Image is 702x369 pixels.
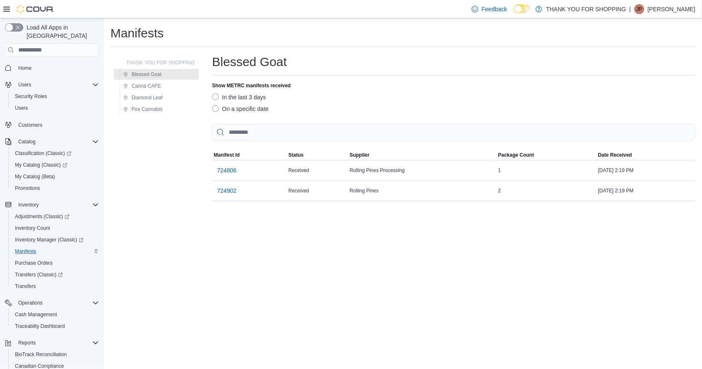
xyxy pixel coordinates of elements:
p: | [629,4,631,14]
a: My Catalog (Classic) [12,160,71,170]
span: My Catalog (Beta) [12,172,99,182]
input: This is a search bar. As you type, the results lower in the page will automatically filter. [212,124,695,140]
span: Customers [18,122,42,128]
span: Package Count [498,152,534,158]
span: Canna CAFE [132,83,161,89]
span: Users [15,105,28,111]
span: Traceabilty Dashboard [15,323,65,330]
button: Traceabilty Dashboard [8,320,102,332]
span: Manifests [12,246,99,256]
a: Inventory Manager (Classic) [12,235,87,245]
span: Load All Apps in [GEOGRAPHIC_DATA] [23,23,99,40]
button: Reports [15,338,39,348]
button: My Catalog (Beta) [8,171,102,182]
div: [DATE] 2:19 PM [597,186,695,196]
button: BioTrack Reconciliation [8,349,102,360]
span: Promotions [15,185,40,192]
span: JP [636,4,642,14]
span: 724902 [217,187,237,195]
span: Users [15,80,99,90]
span: Blessed Goat [132,71,161,78]
a: Promotions [12,183,44,193]
span: Received [289,187,309,194]
span: Home [18,65,32,71]
span: BioTrack Reconciliation [15,351,67,358]
button: Catalog [15,137,39,147]
button: 724806 [214,162,240,179]
span: 724806 [217,166,237,175]
span: Inventory Count [15,225,50,231]
span: Transfers [12,281,99,291]
span: BioTrack Reconciliation [12,349,99,359]
h1: Blessed Goat [212,54,287,70]
label: In the last 3 days [212,92,266,102]
span: Rolling Pines [350,187,379,194]
span: Feedback [482,5,507,13]
span: Supplier [350,152,369,158]
button: Inventory [15,200,42,210]
button: Purchase Orders [8,257,102,269]
a: My Catalog (Classic) [8,159,102,171]
button: Operations [2,297,102,309]
a: Inventory Count [12,223,54,233]
p: THANK YOU FOR SHOPPING [546,4,626,14]
label: On a specific date [212,104,269,114]
a: Security Roles [12,91,50,101]
span: Reports [15,338,99,348]
span: Classification (Classic) [12,148,99,158]
span: Manifest Id [214,152,240,158]
span: Security Roles [12,91,99,101]
a: My Catalog (Beta) [12,172,59,182]
span: Operations [18,300,43,306]
span: Adjustments (Classic) [15,213,69,220]
button: THANK YOU FOR SHOPPING [115,58,198,68]
span: My Catalog (Beta) [15,173,55,180]
a: Cash Management [12,310,60,320]
span: My Catalog (Classic) [15,162,67,168]
span: Status [289,152,304,158]
a: Purchase Orders [12,258,56,268]
button: Transfers [8,280,102,292]
a: Classification (Classic) [12,148,75,158]
span: Users [18,81,31,88]
a: Manifests [12,246,39,256]
span: Inventory [15,200,99,210]
button: Cash Management [8,309,102,320]
span: Date Received [598,152,632,158]
span: Traceabilty Dashboard [12,321,99,331]
span: Inventory Manager (Classic) [12,235,99,245]
div: Joe Pepe [634,4,644,14]
button: Catalog [2,136,102,148]
button: Customers [2,119,102,131]
img: Cova [17,5,54,13]
span: Security Roles [15,93,47,100]
h1: Manifests [110,25,164,42]
button: Operations [15,298,46,308]
a: Inventory Manager (Classic) [8,234,102,246]
a: Adjustments (Classic) [12,212,73,221]
span: Promotions [12,183,99,193]
span: Catalog [18,138,35,145]
a: Feedback [468,1,510,17]
input: Dark Mode [514,5,531,13]
span: Reports [18,339,36,346]
span: Transfers (Classic) [12,270,99,280]
span: Cash Management [12,310,99,320]
span: Rolling Pines Processing [350,167,405,174]
button: Canna CAFE [120,81,164,91]
span: Diamond Leaf [132,94,163,101]
span: Classification (Classic) [15,150,71,157]
span: 1 [498,167,501,174]
button: Users [2,79,102,91]
a: Home [15,63,35,73]
button: Users [15,80,34,90]
button: Blessed Goat [120,69,165,79]
span: Home [15,62,99,73]
span: Cash Management [15,311,57,318]
span: Inventory Manager (Classic) [15,236,83,243]
a: BioTrack Reconciliation [12,349,70,359]
div: [DATE] 2:19 PM [597,165,695,175]
button: Inventory Count [8,222,102,234]
button: 724902 [214,182,240,199]
span: Purchase Orders [12,258,99,268]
